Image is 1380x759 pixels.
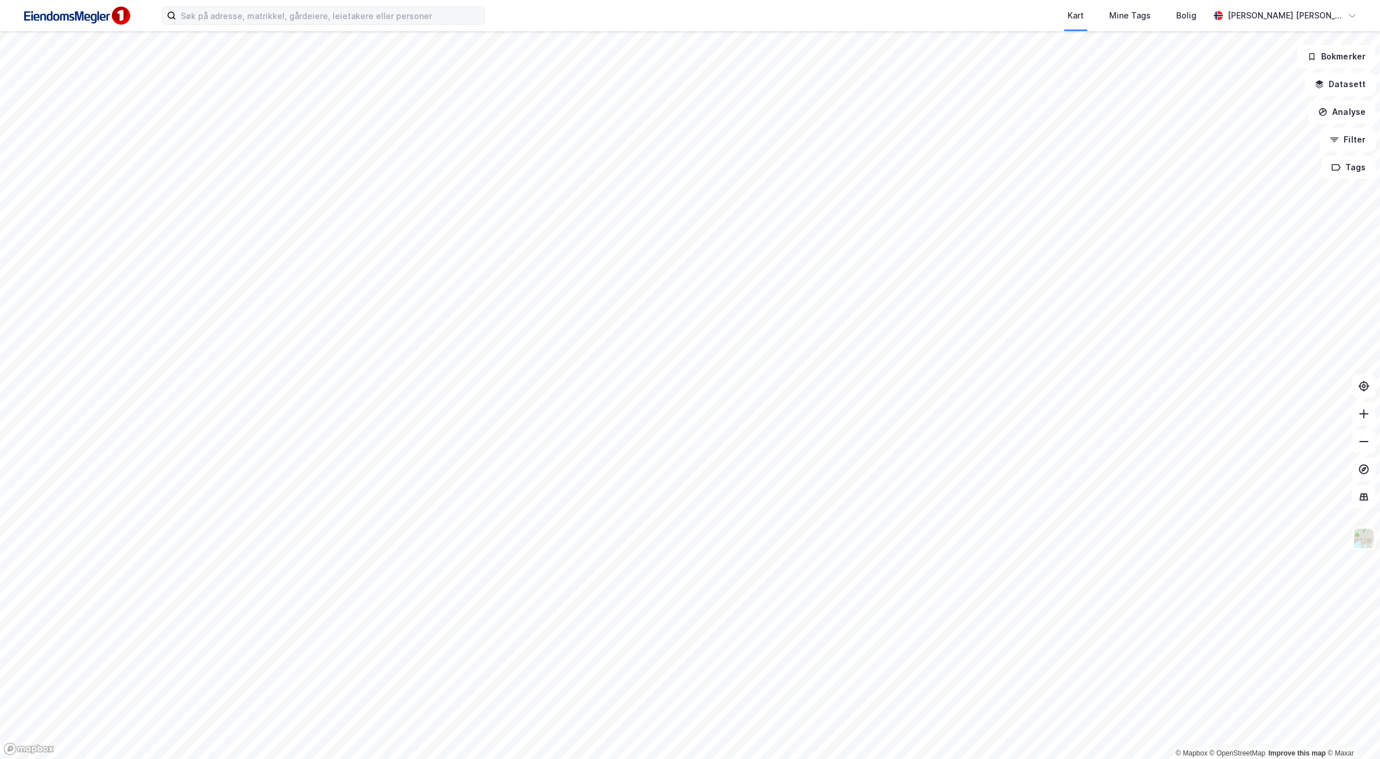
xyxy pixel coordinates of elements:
[1322,156,1375,179] button: Tags
[1305,73,1375,96] button: Datasett
[1308,100,1375,124] button: Analyse
[176,7,484,24] input: Søk på adresse, matrikkel, gårdeiere, leietakere eller personer
[1176,9,1196,23] div: Bolig
[1176,749,1207,757] a: Mapbox
[1297,45,1375,68] button: Bokmerker
[1210,749,1266,757] a: OpenStreetMap
[1109,9,1151,23] div: Mine Tags
[1322,704,1380,759] div: Kontrollprogram for chat
[1269,749,1326,757] a: Improve this map
[1068,9,1084,23] div: Kart
[1322,704,1380,759] iframe: Chat Widget
[18,3,134,29] img: F4PB6Px+NJ5v8B7XTbfpPpyloAAAAASUVORK5CYII=
[1228,9,1343,23] div: [PERSON_NAME] [PERSON_NAME]
[1320,128,1375,151] button: Filter
[1353,528,1375,549] img: Z
[3,742,54,756] a: Mapbox homepage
